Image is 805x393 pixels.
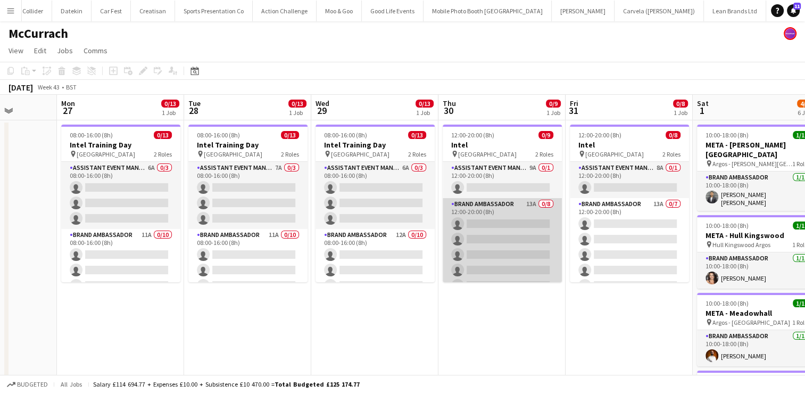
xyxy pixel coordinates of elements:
[316,140,435,150] h3: Intel Training Day
[9,26,68,42] h1: McCurrach
[61,140,180,150] h3: Intel Training Day
[784,27,796,40] app-user-avatar: Lucy Carpenter
[697,99,709,108] span: Sat
[712,241,770,249] span: Hull Kingswood Argos
[289,109,306,117] div: 1 Job
[666,131,680,139] span: 0/8
[314,104,329,117] span: 29
[706,131,749,139] span: 10:00-18:00 (8h)
[695,104,709,117] span: 1
[288,100,306,108] span: 0/13
[34,46,46,55] span: Edit
[546,109,560,117] div: 1 Job
[362,1,424,21] button: Good Life Events
[408,150,426,158] span: 2 Roles
[154,131,172,139] span: 0/13
[570,198,689,327] app-card-role: Brand Ambassador13A0/712:00-20:00 (8h)
[79,44,112,58] a: Comms
[443,99,456,108] span: Thu
[61,99,75,108] span: Mon
[578,131,621,139] span: 12:00-20:00 (8h)
[188,140,308,150] h3: Intel Training Day
[408,131,426,139] span: 0/13
[61,162,180,229] app-card-role: Assistant Event Manager6A0/308:00-16:00 (8h)
[317,1,362,21] button: Moo & Goo
[4,44,28,58] a: View
[673,100,688,108] span: 0/8
[188,125,308,282] app-job-card: 08:00-16:00 (8h)0/13Intel Training Day [GEOGRAPHIC_DATA]2 RolesAssistant Event Manager7A0/308:00-...
[704,1,766,21] button: Lean Brands Ltd
[175,1,253,21] button: Sports Presentation Co
[188,162,308,229] app-card-role: Assistant Event Manager7A0/308:00-16:00 (8h)
[443,140,562,150] h3: Intel
[52,1,92,21] button: Datekin
[458,150,517,158] span: [GEOGRAPHIC_DATA]
[61,125,180,282] app-job-card: 08:00-16:00 (8h)0/13Intel Training Day [GEOGRAPHIC_DATA]2 RolesAssistant Event Manager6A0/308:00-...
[84,46,107,55] span: Comms
[324,131,367,139] span: 08:00-16:00 (8h)
[585,150,644,158] span: [GEOGRAPHIC_DATA]
[59,380,84,388] span: All jobs
[787,4,800,17] a: 11
[535,150,553,158] span: 2 Roles
[35,83,62,91] span: Week 43
[253,1,317,21] button: Action Challenge
[53,44,77,58] a: Jobs
[316,125,435,282] app-job-card: 08:00-16:00 (8h)0/13Intel Training Day [GEOGRAPHIC_DATA]2 RolesAssistant Event Manager6A0/308:00-...
[77,150,135,158] span: [GEOGRAPHIC_DATA]
[30,44,51,58] a: Edit
[57,46,73,55] span: Jobs
[706,222,749,230] span: 10:00-18:00 (8h)
[662,150,680,158] span: 2 Roles
[281,131,299,139] span: 0/13
[161,100,179,108] span: 0/13
[443,162,562,198] app-card-role: Assistant Event Manager9A0/112:00-20:00 (8h)
[416,109,433,117] div: 1 Job
[131,1,175,21] button: Creatisan
[5,379,49,390] button: Budgeted
[674,109,687,117] div: 1 Job
[197,131,240,139] span: 08:00-16:00 (8h)
[9,82,33,93] div: [DATE]
[570,162,689,198] app-card-role: Assistant Event Manager8A0/112:00-20:00 (8h)
[538,131,553,139] span: 0/9
[17,381,48,388] span: Budgeted
[416,100,434,108] span: 0/13
[546,100,561,108] span: 0/9
[162,109,179,117] div: 1 Job
[570,99,578,108] span: Fri
[441,104,456,117] span: 30
[443,198,562,342] app-card-role: Brand Ambassador13A0/812:00-20:00 (8h)
[66,83,77,91] div: BST
[712,160,792,168] span: Argos - [PERSON_NAME][GEOGRAPHIC_DATA]
[93,380,360,388] div: Salary £114 694.77 + Expenses £10.00 + Subsistence £10 470.00 =
[451,131,494,139] span: 12:00-20:00 (8h)
[187,104,201,117] span: 28
[281,150,299,158] span: 2 Roles
[552,1,615,21] button: [PERSON_NAME]
[316,99,329,108] span: Wed
[92,1,131,21] button: Car Fest
[316,162,435,229] app-card-role: Assistant Event Manager6A0/308:00-16:00 (8h)
[570,140,689,150] h3: Intel
[424,1,552,21] button: Mobile Photo Booth [GEOGRAPHIC_DATA]
[793,3,801,10] span: 11
[443,125,562,282] app-job-card: 12:00-20:00 (8h)0/9Intel [GEOGRAPHIC_DATA]2 RolesAssistant Event Manager9A0/112:00-20:00 (8h) Bra...
[154,150,172,158] span: 2 Roles
[275,380,360,388] span: Total Budgeted £125 174.77
[204,150,262,158] span: [GEOGRAPHIC_DATA]
[188,99,201,108] span: Tue
[706,299,749,307] span: 10:00-18:00 (8h)
[712,318,790,326] span: Argos - [GEOGRAPHIC_DATA]
[568,104,578,117] span: 31
[9,46,23,55] span: View
[70,131,113,139] span: 08:00-16:00 (8h)
[331,150,389,158] span: [GEOGRAPHIC_DATA]
[570,125,689,282] app-job-card: 12:00-20:00 (8h)0/8Intel [GEOGRAPHIC_DATA]2 RolesAssistant Event Manager8A0/112:00-20:00 (8h) Bra...
[60,104,75,117] span: 27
